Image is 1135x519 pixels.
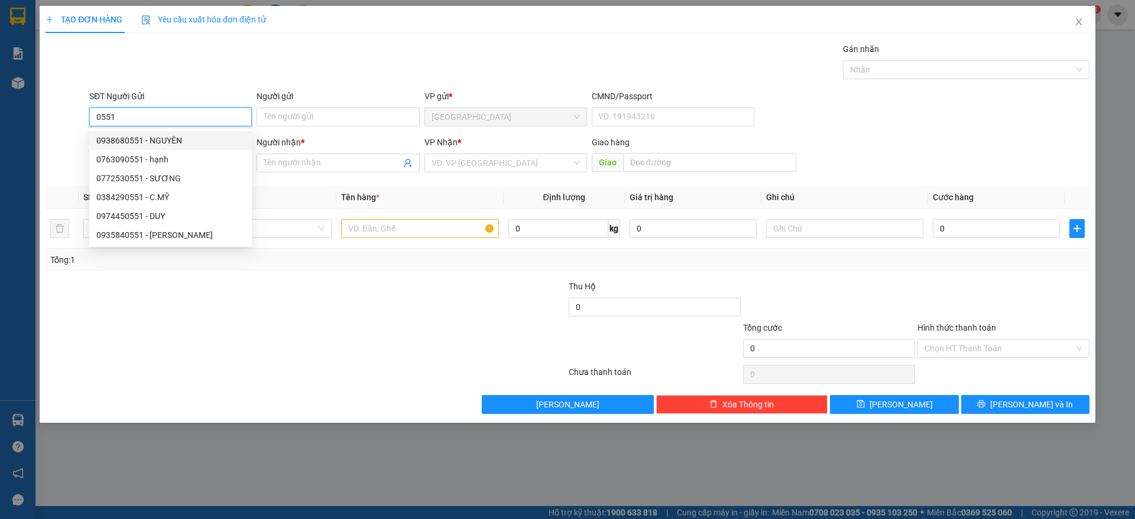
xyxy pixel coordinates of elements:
img: logo.jpg [15,15,74,74]
span: save [857,400,865,409]
span: kg [608,219,620,238]
div: 0974450551 - DUY [89,207,252,226]
div: VP gửi [424,90,587,103]
div: 0763090551 - hạnh [96,153,245,166]
input: Dọc đường [623,153,796,172]
span: [PERSON_NAME] [870,398,933,411]
button: plus [1069,219,1085,238]
span: plus [46,15,54,24]
span: Xóa Thông tin [722,398,774,411]
th: Ghi chú [761,186,928,209]
b: BIÊN NHẬN GỬI HÀNG [76,17,113,93]
div: 0772530551 - SƯƠNG [89,169,252,188]
span: VP Nhận [424,138,458,147]
span: SL [83,192,93,202]
img: icon [141,15,151,25]
span: TẠO ĐƠN HÀNG [46,15,122,24]
span: Nha Trang [432,108,580,126]
div: 0974450551 - DUY [96,210,245,223]
span: Khác [181,220,325,237]
div: 0384290551 - C.MỸ [96,191,245,204]
span: Giao [592,153,623,172]
div: Tổng: 1 [50,253,438,266]
span: [PERSON_NAME] và In [990,398,1073,411]
div: 0935840551 - [PERSON_NAME] [96,229,245,241]
b: [PERSON_NAME] [15,76,67,132]
span: close [1074,17,1084,27]
button: Close [1062,6,1095,39]
div: 0763090551 - hạnh [89,150,252,169]
button: delete [50,219,69,238]
div: 0384290551 - C.MỸ [89,188,252,207]
span: user-add [403,158,413,168]
button: deleteXóa Thông tin [656,395,828,414]
input: VD: Bàn, Ghế [341,219,498,238]
label: Gán nhãn [843,44,879,54]
b: [DOMAIN_NAME] [99,45,163,54]
span: delete [709,400,718,409]
span: [PERSON_NAME] [536,398,599,411]
input: Ghi Chú [766,219,923,238]
input: 0 [630,219,757,238]
span: Cước hàng [933,192,974,202]
div: 0772530551 - SƯƠNG [96,172,245,185]
li: (c) 2017 [99,56,163,71]
span: Tổng cước [743,323,782,332]
button: printer[PERSON_NAME] và In [961,395,1089,414]
div: Người gửi [257,90,419,103]
button: [PERSON_NAME] [482,395,654,414]
span: Giá trị hàng [630,192,673,202]
button: save[PERSON_NAME] [830,395,958,414]
span: Thu Hộ [569,282,596,291]
div: SĐT Người Gửi [89,90,252,103]
span: printer [977,400,985,409]
div: Chưa thanh toán [567,365,742,386]
img: logo.jpg [128,15,157,43]
span: Yêu cầu xuất hóa đơn điện tử [141,15,266,24]
div: CMND/Passport [592,90,754,103]
div: 0935840551 - LÊ SƠN [89,226,252,244]
span: Định lượng [543,192,585,202]
label: Hình thức thanh toán [917,323,996,332]
span: Giao hàng [592,138,630,147]
div: Người nhận [257,136,419,149]
span: Tên hàng [341,192,380,202]
div: 0938680551 - NGUYÊN [89,131,252,150]
span: plus [1070,224,1084,233]
div: 0938680551 - NGUYÊN [96,134,245,147]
